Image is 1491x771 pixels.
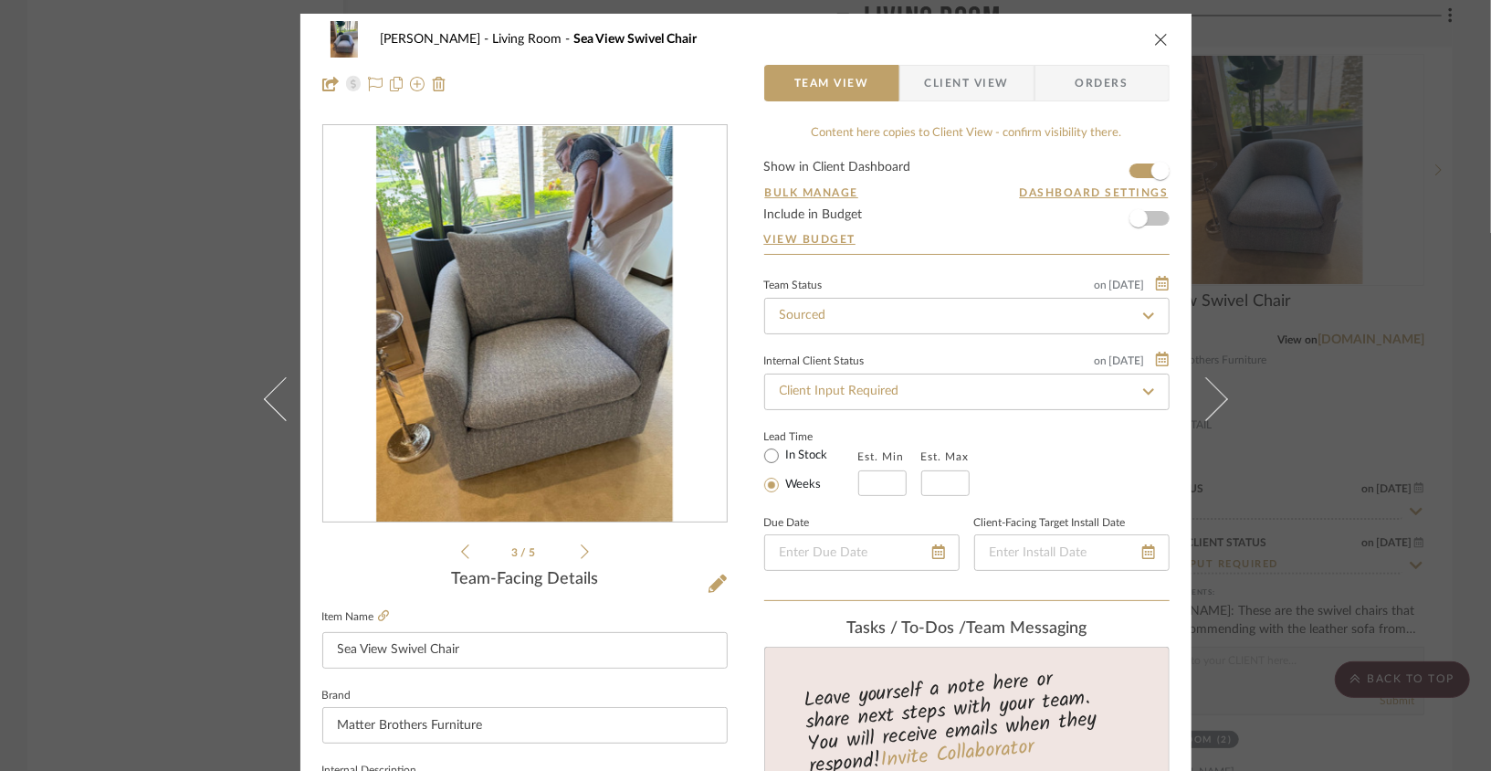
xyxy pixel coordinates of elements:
span: Sea View Swivel Chair [574,33,698,46]
div: team Messaging [764,619,1170,639]
input: Enter Item Name [322,632,728,669]
span: 3 [511,547,520,558]
button: Dashboard Settings [1019,185,1170,201]
div: Team Status [764,281,823,290]
span: Team View [794,65,869,101]
mat-radio-group: Select item type [764,445,858,496]
div: Content here copies to Client View - confirm visibility there. [764,124,1170,143]
label: In Stock [782,448,828,464]
label: Lead Time [764,428,858,445]
div: Internal Client Status [764,357,865,366]
img: bd70cfe5-894e-4b74-9072-b0d267493406_48x40.jpg [322,21,366,58]
a: View Budget [764,232,1170,247]
span: Living Room [493,33,574,46]
label: Client-Facing Target Install Date [974,519,1126,528]
label: Item Name [322,609,389,625]
div: 2 [323,126,727,523]
label: Est. Min [858,450,905,463]
span: on [1095,355,1108,366]
input: Enter Install Date [974,534,1170,571]
img: 7b1cb7d0-8235-46f8-a624-b2d576905106_436x436.jpg [376,126,673,523]
span: / [520,547,529,558]
span: Client View [925,65,1009,101]
span: on [1095,280,1108,290]
span: [DATE] [1108,354,1147,367]
input: Enter Due Date [764,534,960,571]
input: Enter Brand [322,707,728,744]
input: Type to Search… [764,298,1170,334]
span: [DATE] [1108,279,1147,291]
label: Brand [322,692,352,701]
label: Due Date [764,519,810,528]
img: Remove from project [432,77,446,91]
span: 5 [529,547,538,558]
span: Orders [1055,65,1149,101]
button: close [1153,31,1170,48]
span: [PERSON_NAME] [381,33,493,46]
button: Bulk Manage [764,185,860,201]
span: Tasks / To-Dos / [846,620,966,637]
input: Type to Search… [764,374,1170,410]
label: Weeks [782,477,822,493]
div: Team-Facing Details [322,570,728,590]
label: Est. Max [921,450,970,463]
